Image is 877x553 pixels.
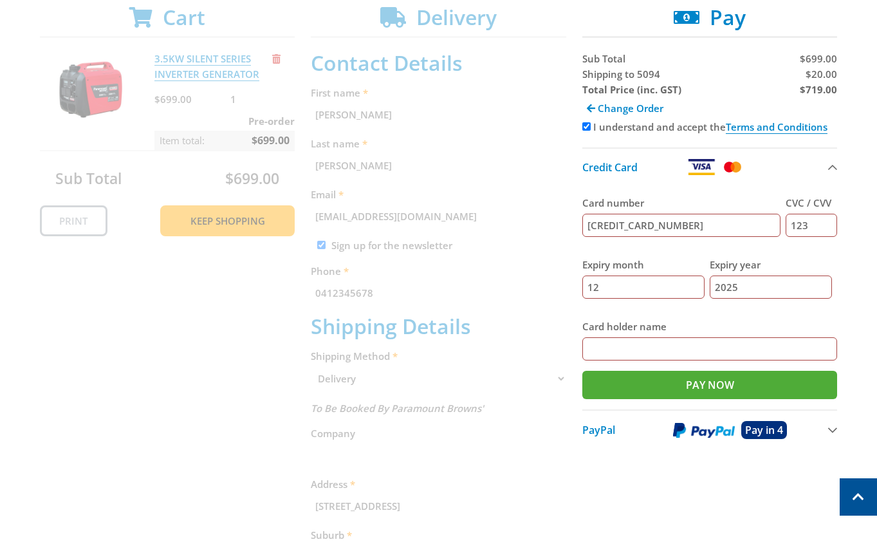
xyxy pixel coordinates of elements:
[582,371,838,399] input: Pay Now
[582,68,660,80] span: Shipping to 5094
[710,3,746,31] span: Pay
[582,122,591,131] input: Please accept the terms and conditions.
[800,83,837,96] strong: $719.00
[582,276,705,299] input: MM
[582,97,668,119] a: Change Order
[582,160,638,174] span: Credit Card
[721,159,744,175] img: Mastercard
[806,68,837,80] span: $20.00
[593,120,827,134] label: I understand and accept the
[598,102,663,115] span: Change Order
[582,52,625,65] span: Sub Total
[745,423,783,437] span: Pay in 4
[582,409,838,449] button: PayPal Pay in 4
[710,257,832,272] label: Expiry year
[582,83,681,96] strong: Total Price (inc. GST)
[582,319,838,334] label: Card holder name
[800,52,837,65] span: $699.00
[582,257,705,272] label: Expiry month
[710,276,832,299] input: YY
[582,195,781,211] label: Card number
[786,195,837,211] label: CVC / CVV
[726,120,827,134] a: Terms and Conditions
[582,147,838,185] button: Credit Card
[687,159,715,175] img: Visa
[582,423,615,437] span: PayPal
[673,422,735,438] img: PayPal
